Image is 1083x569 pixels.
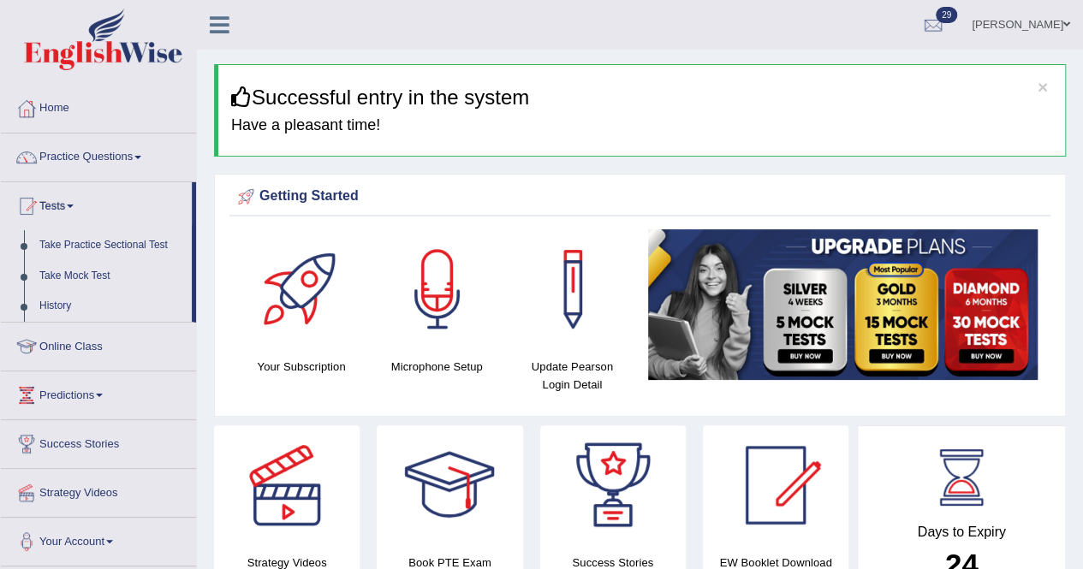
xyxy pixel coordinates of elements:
span: 29 [936,7,957,23]
a: Tests [1,182,192,225]
a: Take Mock Test [32,261,192,292]
a: History [32,291,192,322]
a: Online Class [1,323,196,365]
h4: Your Subscription [242,358,360,376]
h4: Microphone Setup [378,358,496,376]
h3: Successful entry in the system [231,86,1052,109]
a: Strategy Videos [1,469,196,512]
div: Getting Started [234,184,1046,210]
button: × [1038,78,1048,96]
a: Your Account [1,518,196,560]
a: Success Stories [1,420,196,463]
h4: Days to Expiry [877,525,1046,540]
a: Home [1,85,196,127]
h4: Update Pearson Login Detail [513,358,631,394]
h4: Have a pleasant time! [231,117,1052,134]
a: Practice Questions [1,133,196,176]
a: Predictions [1,371,196,414]
img: small5.jpg [648,229,1038,380]
a: Take Practice Sectional Test [32,230,192,261]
